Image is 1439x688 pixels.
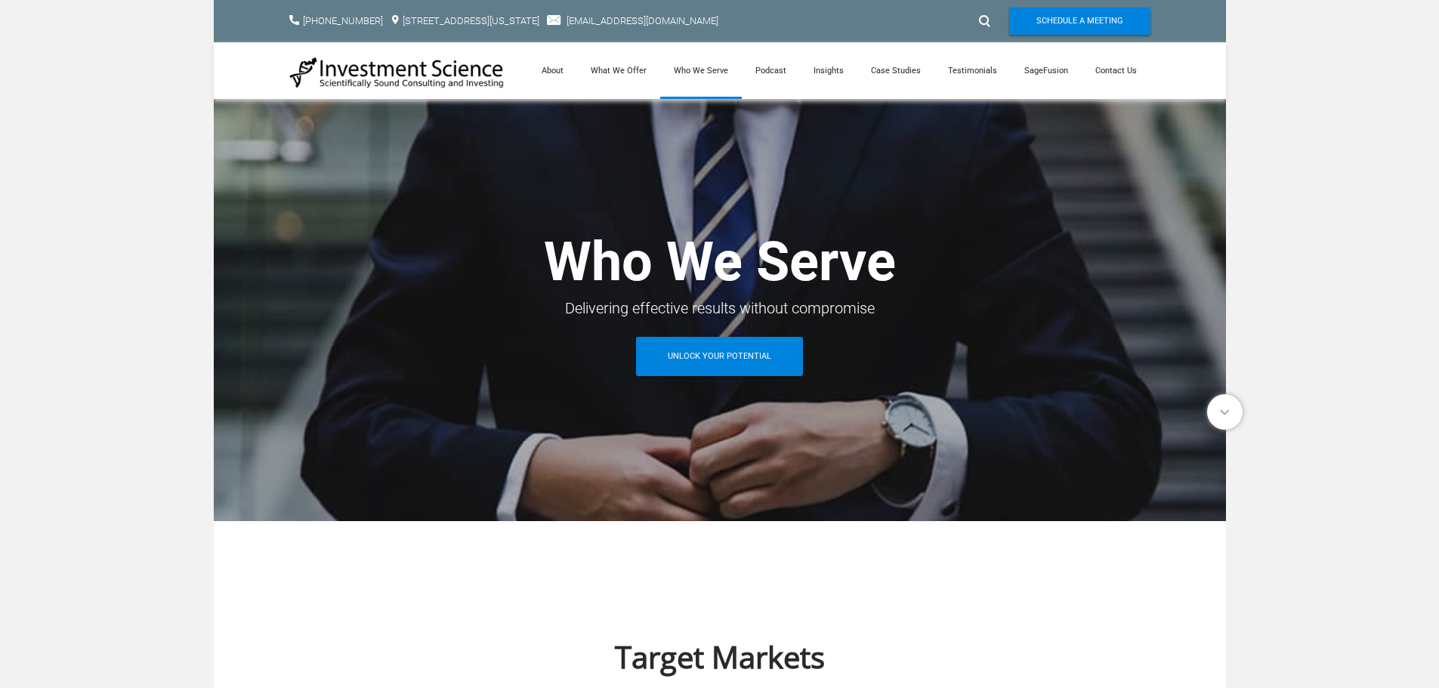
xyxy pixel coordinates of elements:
img: Investment Science | NYC Consulting Services [289,56,505,89]
a: Schedule A Meeting [1009,8,1150,35]
a: Insights [800,42,857,99]
a: SageFusion [1011,42,1082,99]
a: Contact Us [1082,42,1150,99]
a: What We Offer [577,42,660,99]
a: Who We Serve [660,42,742,99]
a: [PHONE_NUMBER] [303,15,383,26]
span: Unlock Your Potential [668,337,771,376]
a: Case Studies [857,42,934,99]
a: Podcast [742,42,800,99]
a: About [528,42,577,99]
strong: Who We Serve [544,230,896,294]
a: Unlock Your Potential [636,337,803,376]
span: Schedule A Meeting [1036,8,1123,35]
a: Testimonials [934,42,1011,99]
a: [STREET_ADDRESS][US_STATE]​ [403,15,539,26]
h1: Target Markets [289,642,1150,672]
div: Delivering effective results without compromise [289,295,1150,322]
a: [EMAIL_ADDRESS][DOMAIN_NAME] [567,15,718,26]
